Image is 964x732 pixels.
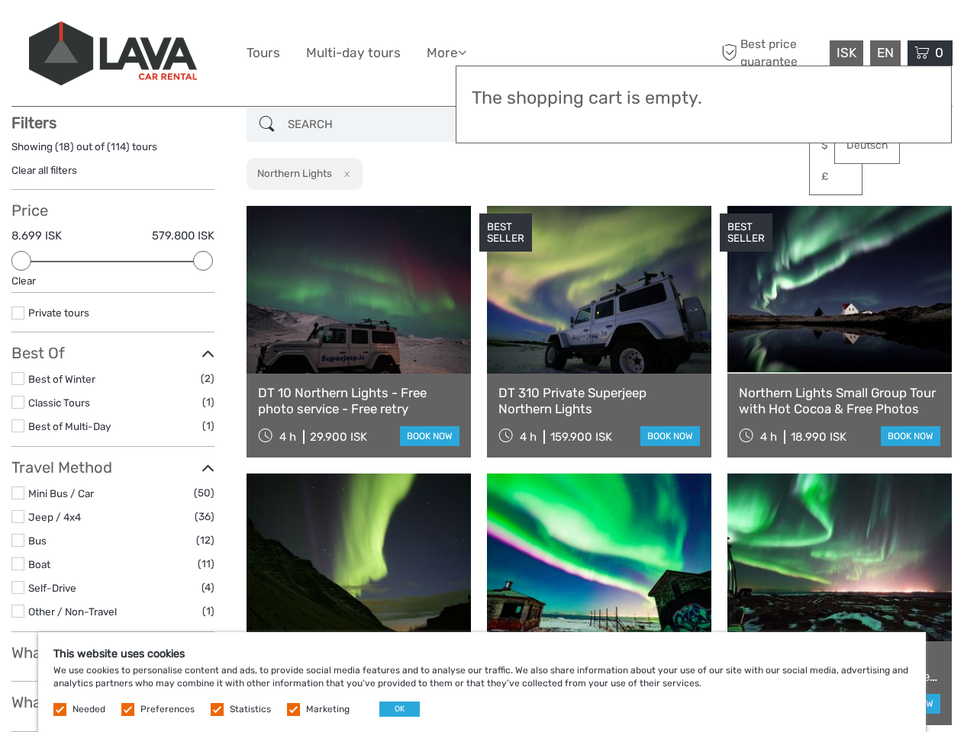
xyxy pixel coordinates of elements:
[196,531,214,549] span: (12)
[760,430,777,444] span: 4 h
[194,484,214,502] span: (50)
[310,430,367,444] div: 29.900 ISK
[720,213,772,252] div: BEST SELLER
[11,201,214,220] h3: Price
[59,140,70,154] label: 18
[11,274,214,288] div: Clear
[28,307,89,319] a: Private tours
[427,42,466,64] a: More
[479,213,532,252] div: BEST SELLER
[400,426,459,446] a: book now
[810,132,862,159] a: $
[498,385,700,416] a: DT 310 Private Superjeep Northern Lights
[28,511,81,523] a: Jeep / 4x4
[195,508,214,525] span: (36)
[111,140,126,154] label: 114
[257,167,332,179] h2: Northern Lights
[810,163,862,191] a: £
[11,228,62,244] label: 8.699 ISK
[201,370,214,387] span: (2)
[11,344,214,362] h3: Best Of
[28,605,117,618] a: Other / Non-Travel
[28,582,76,594] a: Self-Drive
[202,579,214,596] span: (4)
[28,535,47,547] a: Bus
[717,36,826,69] span: Best price guarantee
[28,373,95,385] a: Best of Winter
[140,703,195,716] label: Preferences
[258,385,459,416] a: DT 10 Northern Lights - Free photo service - Free retry
[881,426,940,446] a: book now
[11,644,214,662] h3: What do you want to see?
[282,111,463,138] input: SEARCH
[28,420,111,432] a: Best of Multi-Day
[53,647,911,660] h5: This website uses cookies
[198,555,214,573] span: (11)
[306,42,401,64] a: Multi-day tours
[933,45,946,60] span: 0
[472,88,936,109] h3: The shopping cart is empty.
[11,458,214,477] h3: Travel Method
[28,558,50,570] a: Boat
[334,165,355,181] button: x
[38,632,926,732] div: We use cookies to personalise content and ads, to provide social media features and to analyse ou...
[279,430,296,444] span: 4 h
[739,385,940,416] a: Northern Lights Small Group Tour with Hot Cocoa & Free Photos
[791,430,846,444] div: 18.990 ISK
[176,24,194,42] button: Open LiveChat chat widget
[379,701,420,717] button: OK
[28,396,90,409] a: Classic Tours
[837,45,856,60] span: ISK
[202,417,214,435] span: (1)
[11,140,214,163] div: Showing ( ) out of ( ) tours
[11,164,77,176] a: Clear all filters
[29,21,197,85] img: 523-13fdf7b0-e410-4b32-8dc9-7907fc8d33f7_logo_big.jpg
[835,132,899,159] a: Deutsch
[21,27,172,39] p: We're away right now. Please check back later!
[202,393,214,411] span: (1)
[306,703,350,716] label: Marketing
[640,426,700,446] a: book now
[202,602,214,620] span: (1)
[247,42,280,64] a: Tours
[11,114,56,132] strong: Filters
[28,487,94,499] a: Mini Bus / Car
[73,703,105,716] label: Needed
[870,40,901,66] div: EN
[230,703,271,716] label: Statistics
[520,430,537,444] span: 4 h
[550,430,612,444] div: 159.900 ISK
[11,693,214,711] h3: What do you want to do?
[152,228,214,244] label: 579.800 ISK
